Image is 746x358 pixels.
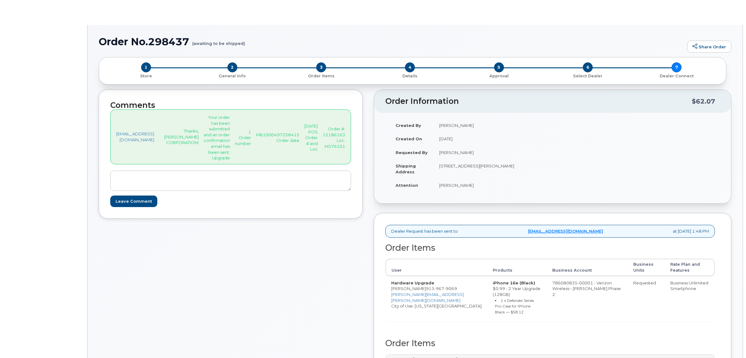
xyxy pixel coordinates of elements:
a: 2 General Info [188,72,277,79]
p: Order #: 12186163 Loc: M576101 [323,126,345,149]
p: Select Dealer [546,73,630,79]
strong: Created On [396,136,422,141]
small: 1 x Defender Series Pro Case for iPhone Black — $58.12 [495,298,534,314]
h2: Comments [110,101,351,110]
span: 3 [316,62,326,72]
td: [PERSON_NAME] City of Use: [US_STATE][GEOGRAPHIC_DATA] [386,276,487,321]
th: User [386,259,487,276]
td: [PERSON_NAME] [434,178,548,192]
td: [DATE] [434,132,548,146]
strong: Created By [396,123,421,128]
h1: Order No.298437 [99,36,684,47]
span: 967 [434,286,444,291]
td: 786080835-00001 - Verizon Wireless - [PERSON_NAME] Phase 2 [547,276,628,321]
span: 2 [227,62,237,72]
small: (awaiting to be shipped) [192,36,245,46]
td: [PERSON_NAME] [434,119,548,132]
span: 9069 [444,286,457,291]
p: 1 Order number [235,129,251,147]
span: 1 [141,62,151,72]
p: [DATE] POS Order # and Loc [304,123,318,152]
strong: Hardware Upgrade [391,280,434,285]
span: 5 [494,62,504,72]
strong: iPhone 16e (Black) [493,280,535,285]
a: 5 Approval [454,72,543,79]
td: [PERSON_NAME] [434,146,548,159]
a: [EMAIL_ADDRESS][DOMAIN_NAME] [116,131,154,143]
h2: Order Items [385,339,715,348]
th: Business Account [547,259,628,276]
p: Order Items [279,73,363,79]
a: 1 Store [104,72,188,79]
div: $62.07 [692,95,715,107]
a: 6 Select Dealer [543,72,632,79]
strong: Shipping Address [396,163,416,174]
a: [PERSON_NAME][EMAIL_ADDRESS][PERSON_NAME][DOMAIN_NAME] [391,292,464,303]
th: Business Units [628,259,665,276]
strong: Requested By [396,150,428,155]
input: Leave Comment [110,196,157,207]
div: Dealer Request has been sent to at [DATE] 1:48 PM [385,225,715,238]
td: [STREET_ADDRESS][PERSON_NAME] [434,159,548,178]
p: General Info [190,73,274,79]
span: Requested [633,280,656,285]
p: Details [368,73,452,79]
th: Products [487,259,546,276]
h2: Order Information [385,97,692,106]
td: Business Unlimited Smartphone [665,276,715,321]
th: Rate Plan and Features [665,259,715,276]
a: Share Order [687,41,731,53]
p: Store [107,73,185,79]
p: Approval [457,73,541,79]
h2: Order Items [385,243,715,253]
a: 4 Details [366,72,454,79]
a: 3 Order Items [277,72,366,79]
a: [EMAIL_ADDRESS][DOMAIN_NAME] [528,228,603,234]
span: 913 [426,286,457,291]
td: $0.99 - 2 Year Upgrade (128GB) [487,276,546,321]
span: 6 [583,62,593,72]
strong: Attention [396,183,418,188]
p: Your order has been submitted and an order confirmation email has been sent. Upgrade [204,114,230,161]
p: Thanks, [PERSON_NAME] CORPORATION! [164,128,199,146]
span: 4 [405,62,415,72]
p: MB1000497258415 Order date [256,132,299,143]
